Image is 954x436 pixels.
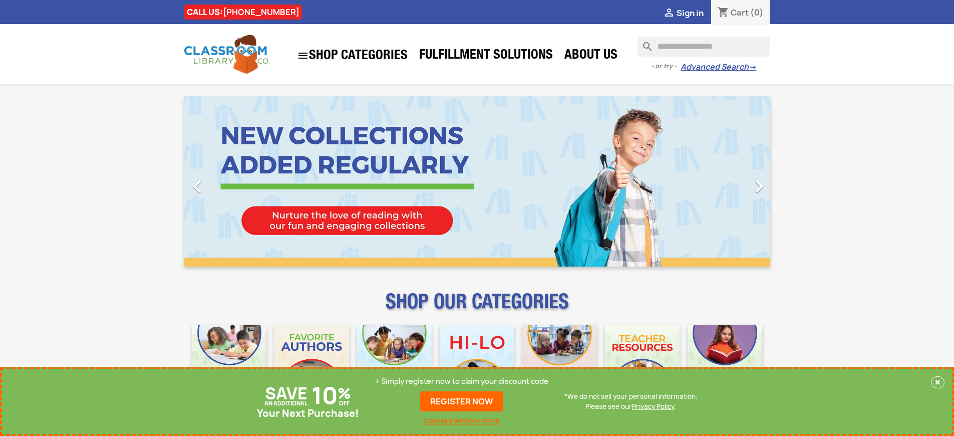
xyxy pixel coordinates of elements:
i:  [297,50,309,62]
img: Classroom Library Company [184,35,269,74]
a: Fulfillment Solutions [414,46,558,66]
a: Next [682,96,770,267]
i: search [638,37,650,49]
i:  [663,8,675,20]
a: [PHONE_NUMBER] [223,7,299,18]
a: Previous [184,96,272,267]
p: SHOP OUR CATEGORIES [184,299,770,317]
img: CLC_HiLo_Mobile.jpg [440,325,514,399]
span: → [749,62,756,72]
i: shopping_cart [717,7,729,19]
span: (0) [750,7,764,18]
a: About Us [559,46,622,66]
input: Search [638,37,770,57]
img: CLC_Favorite_Authors_Mobile.jpg [274,325,349,399]
a:  Sign in [663,8,704,19]
span: Sign in [677,8,704,19]
span: Cart [731,7,749,18]
img: CLC_Fiction_Nonfiction_Mobile.jpg [522,325,597,399]
i:  [747,174,772,199]
a: SHOP CATEGORIES [292,45,413,67]
img: CLC_Bulk_Mobile.jpg [192,325,267,399]
img: CLC_Teacher_Resources_Mobile.jpg [605,325,680,399]
i:  [185,174,210,199]
ul: Carousel container [184,96,770,267]
div: CALL US: [184,5,302,20]
img: CLC_Dyslexia_Mobile.jpg [688,325,762,399]
a: Advanced Search→ [681,62,756,72]
img: CLC_Phonics_And_Decodables_Mobile.jpg [357,325,432,399]
span: - or try - [651,61,681,71]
